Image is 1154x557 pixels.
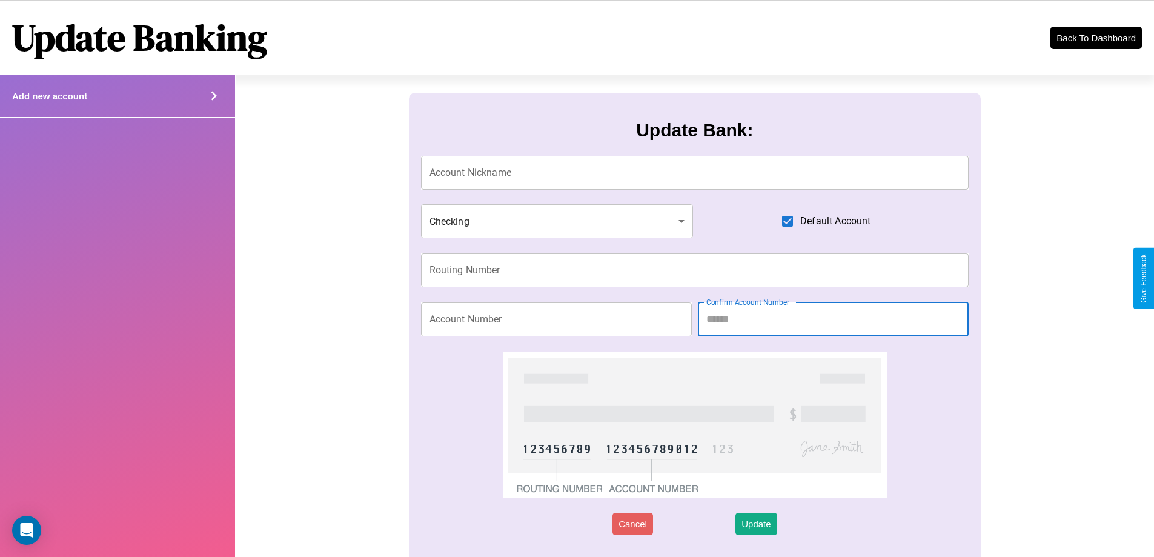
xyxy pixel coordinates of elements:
[706,297,789,307] label: Confirm Account Number
[1050,27,1142,49] button: Back To Dashboard
[12,13,267,62] h1: Update Banking
[800,214,870,228] span: Default Account
[503,352,886,498] img: check
[735,513,777,535] button: Update
[12,91,87,101] h4: Add new account
[12,516,41,545] div: Open Intercom Messenger
[612,513,653,535] button: Cancel
[636,120,753,141] h3: Update Bank:
[421,204,694,238] div: Checking
[1139,254,1148,303] div: Give Feedback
